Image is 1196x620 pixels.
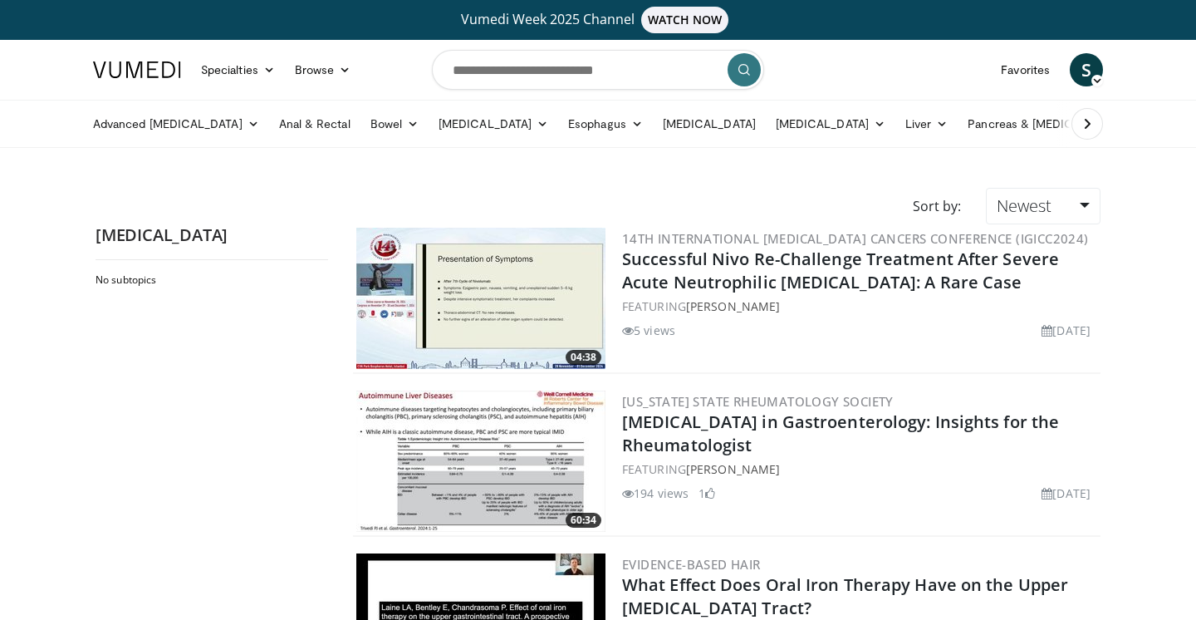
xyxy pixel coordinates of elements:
a: Favorites [991,53,1060,86]
a: [MEDICAL_DATA] [653,107,766,140]
a: 14th International [MEDICAL_DATA] Cancers Conference (IGICC2024) [622,230,1089,247]
a: What Effect Does Oral Iron Therapy Have on the Upper [MEDICAL_DATA] Tract? [622,573,1068,619]
a: Newest [986,188,1100,224]
li: [DATE] [1042,485,1091,502]
input: Search topics, interventions [432,50,764,90]
a: Esophagus [558,107,653,140]
span: 04:38 [566,350,601,365]
img: VuMedi Logo [93,62,181,78]
span: 60:34 [566,513,601,528]
a: 04:38 [356,228,605,369]
a: [US_STATE] State Rheumatology Society [622,393,894,410]
li: 194 views [622,485,689,502]
a: Pancreas & [MEDICAL_DATA] [958,107,1152,140]
span: Newest [997,194,1051,217]
a: Successful Nivo Re-Challenge Treatment After Severe Acute Neutrophilic [MEDICAL_DATA]: A Rare Case [622,248,1059,293]
a: Specialties [191,53,285,86]
a: Vumedi Week 2025 ChannelWATCH NOW [96,7,1100,33]
li: 1 [698,485,715,502]
a: [MEDICAL_DATA] in Gastroenterology: Insights for the Rheumatologist [622,411,1059,456]
div: FEATURING [622,298,1097,315]
a: [PERSON_NAME] [686,461,780,477]
a: [MEDICAL_DATA] [429,107,558,140]
img: d657190f-db6f-4f31-bffc-a985f0c6ae07.300x170_q85_crop-smart_upscale.jpg [356,228,605,369]
a: 60:34 [356,391,605,532]
a: Anal & Rectal [269,107,360,140]
a: Browse [285,53,361,86]
img: b7c1b043-ec22-4bd5-aabe-6c8297936e3e.300x170_q85_crop-smart_upscale.jpg [356,391,605,532]
div: Sort by: [900,188,973,224]
div: FEATURING [622,460,1097,478]
a: Bowel [360,107,429,140]
li: 5 views [622,322,675,339]
h2: No subtopics [96,273,324,287]
a: S [1070,53,1103,86]
a: Liver [895,107,958,140]
a: [PERSON_NAME] [686,298,780,314]
li: [DATE] [1042,322,1091,339]
h2: [MEDICAL_DATA] [96,224,328,246]
a: Advanced [MEDICAL_DATA] [83,107,269,140]
span: WATCH NOW [641,7,729,33]
a: Evidence-Based Hair [622,556,761,573]
a: [MEDICAL_DATA] [766,107,895,140]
